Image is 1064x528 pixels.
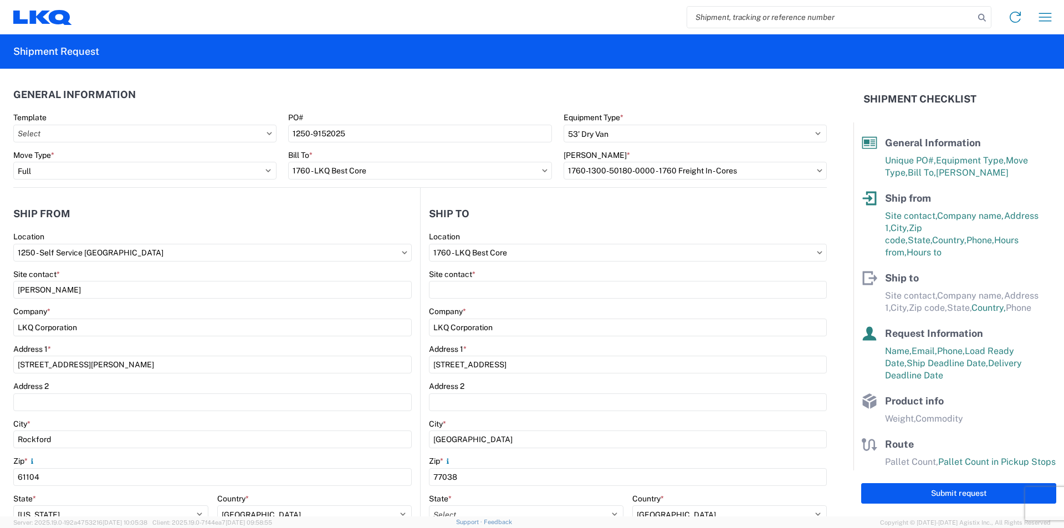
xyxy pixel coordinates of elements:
[687,7,974,28] input: Shipment, tracking or reference number
[564,112,623,122] label: Equipment Type
[937,211,1004,221] span: Company name,
[288,162,551,180] input: Select
[226,519,272,526] span: [DATE] 09:58:55
[885,192,931,204] span: Ship from
[885,327,983,339] span: Request Information
[484,519,512,525] a: Feedback
[908,167,936,178] span: Bill To,
[13,419,30,429] label: City
[885,346,912,356] span: Name,
[880,517,1051,527] span: Copyright © [DATE]-[DATE] Agistix Inc., All Rights Reserved
[885,457,1056,479] span: Pallet Count in Pickup Stops equals Pallet Count in delivery stops
[885,137,981,148] span: General Information
[13,232,44,242] label: Location
[288,112,303,122] label: PO#
[936,155,1006,166] span: Equipment Type,
[13,519,147,526] span: Server: 2025.19.0-192a4753216
[885,413,915,424] span: Weight,
[937,346,965,356] span: Phone,
[429,494,452,504] label: State
[1006,303,1031,313] span: Phone
[429,381,464,391] label: Address 2
[13,244,412,262] input: Select
[429,306,466,316] label: Company
[885,155,936,166] span: Unique PO#,
[429,344,467,354] label: Address 1
[13,112,47,122] label: Template
[863,93,976,106] h2: Shipment Checklist
[13,456,37,466] label: Zip
[13,269,60,279] label: Site contact
[429,456,452,466] label: Zip
[13,306,50,316] label: Company
[907,358,988,368] span: Ship Deadline Date,
[13,150,54,160] label: Move Type
[152,519,272,526] span: Client: 2025.19.0-7f44ea7
[891,223,909,233] span: City,
[908,235,932,245] span: State,
[915,413,963,424] span: Commodity
[861,483,1056,504] button: Submit request
[932,235,966,245] span: Country,
[891,303,909,313] span: City,
[429,244,827,262] input: Select
[13,208,70,219] h2: Ship from
[217,494,249,504] label: Country
[13,381,49,391] label: Address 2
[885,395,944,407] span: Product info
[947,303,971,313] span: State,
[103,519,147,526] span: [DATE] 10:05:38
[429,269,475,279] label: Site contact
[564,150,630,160] label: [PERSON_NAME]
[912,346,937,356] span: Email,
[429,232,460,242] label: Location
[885,272,919,284] span: Ship to
[456,519,484,525] a: Support
[13,89,136,100] h2: General Information
[936,167,1009,178] span: [PERSON_NAME]
[13,344,51,354] label: Address 1
[632,494,664,504] label: Country
[937,290,1004,301] span: Company name,
[13,125,277,142] input: Select
[971,303,1006,313] span: Country,
[429,419,446,429] label: City
[907,247,942,258] span: Hours to
[885,290,937,301] span: Site contact,
[909,303,947,313] span: Zip code,
[564,162,827,180] input: Select
[288,150,313,160] label: Bill To
[885,457,938,467] span: Pallet Count,
[13,494,36,504] label: State
[966,235,994,245] span: Phone,
[13,45,99,58] h2: Shipment Request
[885,438,914,450] span: Route
[429,208,469,219] h2: Ship to
[885,211,937,221] span: Site contact,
